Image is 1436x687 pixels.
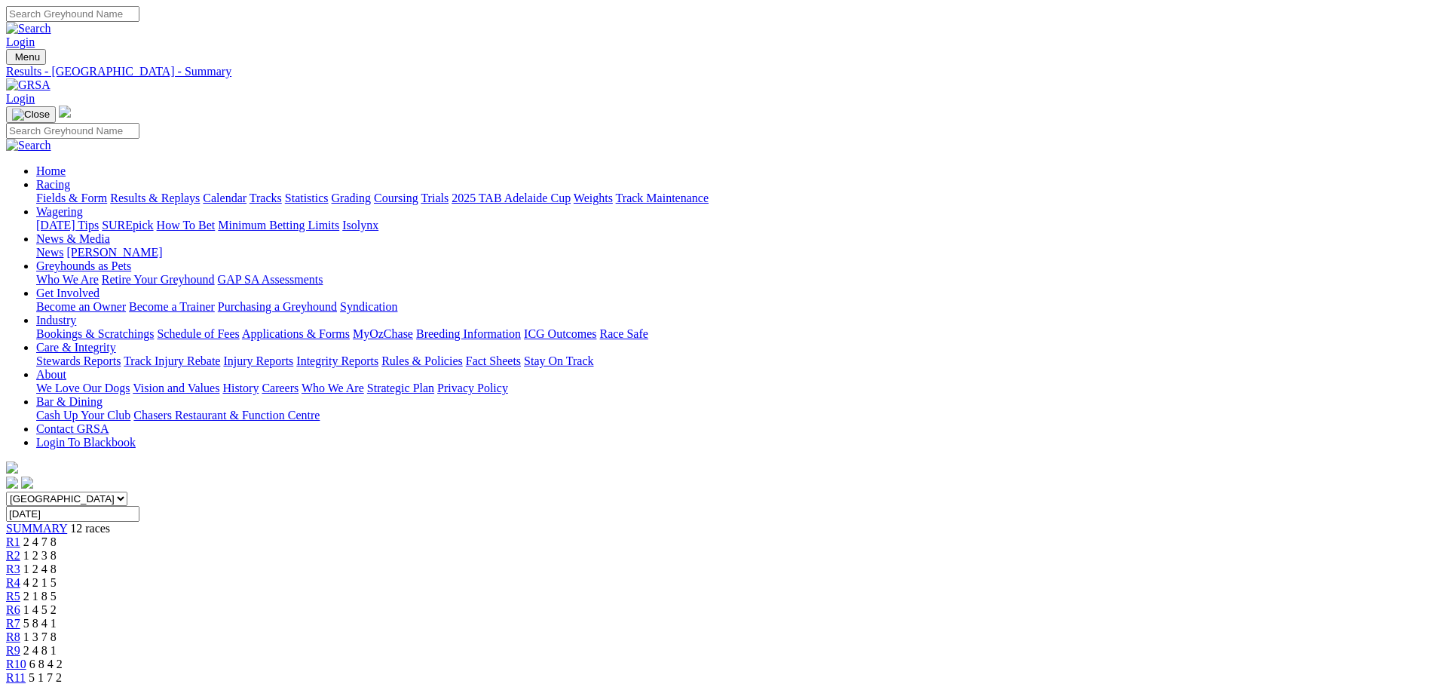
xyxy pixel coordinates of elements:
[6,617,20,630] a: R7
[36,219,99,232] a: [DATE] Tips
[6,658,26,670] a: R10
[36,246,63,259] a: News
[36,409,1430,422] div: Bar & Dining
[203,192,246,204] a: Calendar
[23,603,57,616] span: 1 4 5 2
[6,630,20,643] span: R8
[296,354,378,367] a: Integrity Reports
[12,109,50,121] img: Close
[36,219,1430,232] div: Wagering
[574,192,613,204] a: Weights
[6,477,18,489] img: facebook.svg
[6,139,51,152] img: Search
[36,259,131,272] a: Greyhounds as Pets
[416,327,521,340] a: Breeding Information
[242,327,350,340] a: Applications & Forms
[250,192,282,204] a: Tracks
[6,123,139,139] input: Search
[340,300,397,313] a: Syndication
[36,422,109,435] a: Contact GRSA
[6,590,20,603] a: R5
[6,535,20,548] a: R1
[452,192,571,204] a: 2025 TAB Adelaide Cup
[36,273,99,286] a: Who We Are
[342,219,378,232] a: Isolynx
[36,382,1430,395] div: About
[332,192,371,204] a: Grading
[6,603,20,616] span: R6
[6,65,1430,78] div: Results - [GEOGRAPHIC_DATA] - Summary
[223,354,293,367] a: Injury Reports
[23,644,57,657] span: 2 4 8 1
[23,535,57,548] span: 2 4 7 8
[6,6,139,22] input: Search
[36,341,116,354] a: Care & Integrity
[36,327,1430,341] div: Industry
[616,192,709,204] a: Track Maintenance
[23,617,57,630] span: 5 8 4 1
[6,106,56,123] button: Toggle navigation
[6,78,51,92] img: GRSA
[524,327,596,340] a: ICG Outcomes
[374,192,418,204] a: Coursing
[110,192,200,204] a: Results & Replays
[36,246,1430,259] div: News & Media
[6,22,51,35] img: Search
[6,671,26,684] a: R11
[23,549,57,562] span: 1 2 3 8
[15,51,40,63] span: Menu
[6,563,20,575] a: R3
[524,354,593,367] a: Stay On Track
[36,287,100,299] a: Get Involved
[6,462,18,474] img: logo-grsa-white.png
[133,382,219,394] a: Vision and Values
[6,522,67,535] a: SUMMARY
[36,205,83,218] a: Wagering
[6,576,20,589] a: R4
[36,382,130,394] a: We Love Our Dogs
[23,563,57,575] span: 1 2 4 8
[29,671,62,684] span: 5 1 7 2
[59,106,71,118] img: logo-grsa-white.png
[6,549,20,562] a: R2
[36,314,76,327] a: Industry
[285,192,329,204] a: Statistics
[36,409,130,422] a: Cash Up Your Club
[36,300,1430,314] div: Get Involved
[36,354,121,367] a: Stewards Reports
[36,164,66,177] a: Home
[36,436,136,449] a: Login To Blackbook
[218,300,337,313] a: Purchasing a Greyhound
[36,395,103,408] a: Bar & Dining
[157,219,216,232] a: How To Bet
[421,192,449,204] a: Trials
[6,644,20,657] span: R9
[36,327,154,340] a: Bookings & Scratchings
[599,327,648,340] a: Race Safe
[102,219,153,232] a: SUREpick
[124,354,220,367] a: Track Injury Rebate
[70,522,110,535] span: 12 races
[353,327,413,340] a: MyOzChase
[36,178,70,191] a: Racing
[367,382,434,394] a: Strategic Plan
[302,382,364,394] a: Who We Are
[36,192,1430,205] div: Racing
[133,409,320,422] a: Chasers Restaurant & Function Centre
[36,300,126,313] a: Become an Owner
[466,354,521,367] a: Fact Sheets
[6,92,35,105] a: Login
[36,354,1430,368] div: Care & Integrity
[36,273,1430,287] div: Greyhounds as Pets
[157,327,239,340] a: Schedule of Fees
[23,576,57,589] span: 4 2 1 5
[218,273,323,286] a: GAP SA Assessments
[23,590,57,603] span: 2 1 8 5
